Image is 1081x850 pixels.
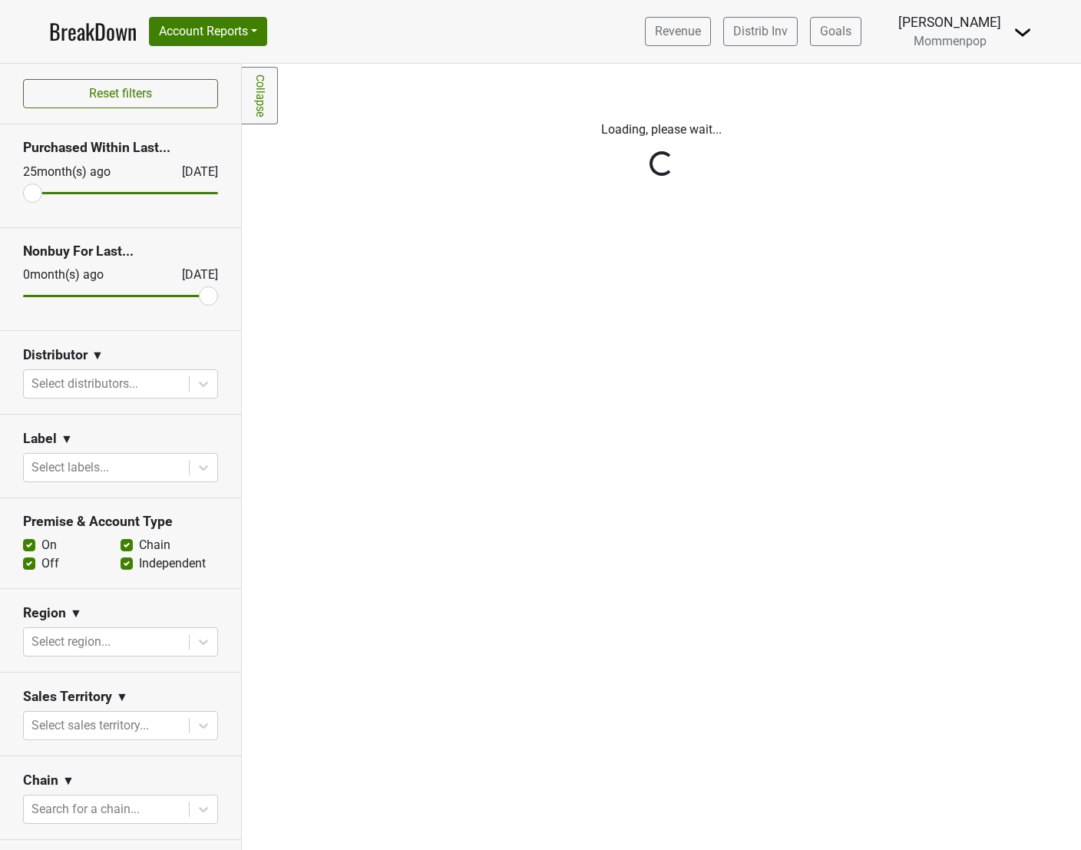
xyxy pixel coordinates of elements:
a: Revenue [645,17,711,46]
button: Account Reports [149,17,267,46]
a: Goals [810,17,861,46]
p: Loading, please wait... [253,121,1069,139]
div: [PERSON_NAME] [898,12,1001,32]
a: Distrib Inv [723,17,798,46]
a: Collapse [242,67,278,124]
a: BreakDown [49,15,137,48]
img: Dropdown Menu [1013,23,1032,41]
span: Mommenpop [914,34,987,48]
